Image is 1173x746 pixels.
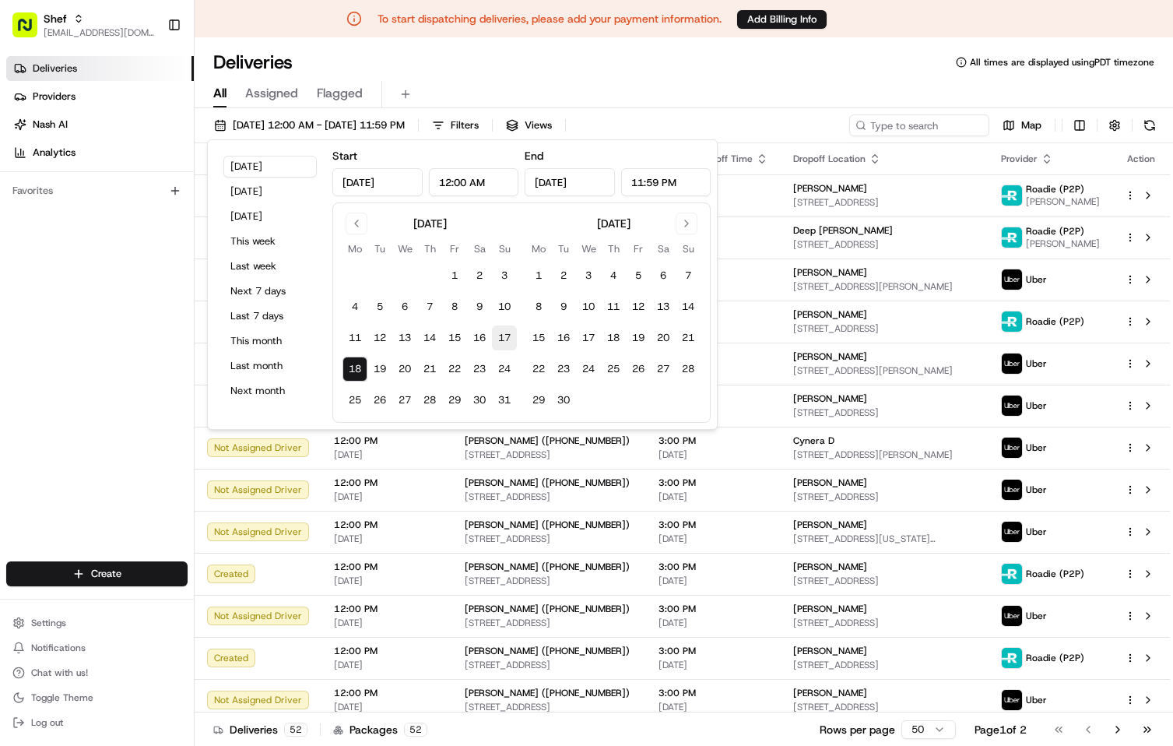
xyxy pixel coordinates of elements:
[33,90,76,104] span: Providers
[342,325,367,350] button: 11
[658,533,768,545] span: [DATE]
[465,477,630,489] span: [PERSON_NAME] ([PHONE_NUMBER])
[1026,484,1047,496] span: Uber
[676,294,701,319] button: 14
[1026,273,1047,286] span: Uber
[342,357,367,382] button: 18
[334,491,440,503] span: [DATE]
[793,645,867,657] span: [PERSON_NAME]
[442,325,467,350] button: 15
[367,357,392,382] button: 19
[1002,564,1022,584] img: roadie-logo-v2.jpg
[404,723,427,737] div: 52
[6,56,194,81] a: Deliveries
[16,227,40,252] img: Shef Support
[1002,354,1022,374] img: uber-new-logo.jpeg
[651,357,676,382] button: 27
[1021,118,1041,132] span: Map
[245,84,298,103] span: Assigned
[317,84,363,103] span: Flagged
[658,477,768,489] span: 3:00 PM
[526,325,551,350] button: 15
[525,149,543,163] label: End
[6,112,194,137] a: Nash AI
[334,519,440,531] span: 12:00 PM
[332,149,357,163] label: Start
[793,364,976,377] span: [STREET_ADDRESS][PERSON_NAME]
[6,637,188,659] button: Notifications
[241,199,283,218] button: See all
[492,263,517,288] button: 3
[621,168,711,196] input: Time
[6,84,194,109] a: Providers
[658,561,768,573] span: 3:00 PM
[33,62,77,76] span: Deliveries
[793,224,893,237] span: Deep [PERSON_NAME]
[223,355,317,377] button: Last month
[31,691,93,704] span: Toggle Theme
[793,435,834,447] span: Cynera D
[342,388,367,413] button: 25
[793,561,867,573] span: [PERSON_NAME]
[392,357,417,382] button: 20
[1002,648,1022,668] img: roadie-logo-v2.jpg
[492,357,517,382] button: 24
[737,10,827,29] button: Add Billing Info
[342,241,367,257] th: Monday
[1026,225,1084,238] span: Roadie (P2P)
[284,723,307,737] div: 52
[342,294,367,319] button: 4
[31,667,88,679] span: Chat with us!
[213,84,227,103] span: All
[334,575,440,587] span: [DATE]
[223,181,317,202] button: [DATE]
[48,241,109,254] span: Shef Support
[658,435,768,447] span: 3:00 PM
[525,118,552,132] span: Views
[334,477,440,489] span: 12:00 PM
[442,294,467,319] button: 8
[44,26,155,39] span: [EMAIL_ADDRESS][DOMAIN_NAME]
[465,449,634,461] span: [STREET_ADDRESS]
[658,603,768,615] span: 3:00 PM
[417,325,442,350] button: 14
[1125,153,1157,165] div: Action
[33,146,76,160] span: Analytics
[367,294,392,319] button: 5
[626,325,651,350] button: 19
[576,263,601,288] button: 3
[793,477,867,489] span: [PERSON_NAME]
[525,168,615,196] input: Date
[793,280,976,293] span: [STREET_ADDRESS][PERSON_NAME]
[367,388,392,413] button: 26
[334,603,440,615] span: 12:00 PM
[793,406,976,419] span: [STREET_ADDRESS]
[334,449,440,461] span: [DATE]
[223,380,317,402] button: Next month
[820,722,895,737] p: Rows per page
[334,645,440,657] span: 12:00 PM
[465,701,634,713] span: [STREET_ADDRESS]
[793,392,867,405] span: [PERSON_NAME]
[601,263,626,288] button: 4
[367,325,392,350] button: 12
[526,263,551,288] button: 1
[658,701,768,713] span: [DATE]
[526,294,551,319] button: 8
[465,617,634,629] span: [STREET_ADDRESS]
[417,294,442,319] button: 7
[492,294,517,319] button: 10
[1026,694,1047,706] span: Uber
[597,216,630,231] div: [DATE]
[793,491,976,503] span: [STREET_ADDRESS]
[849,114,989,136] input: Type to search
[442,388,467,413] button: 29
[658,449,768,461] span: [DATE]
[1002,269,1022,290] img: uber-new-logo.jpeg
[465,519,630,531] span: [PERSON_NAME] ([PHONE_NUMBER])
[223,156,317,178] button: [DATE]
[1002,522,1022,542] img: uber-new-logo.jpeg
[392,241,417,257] th: Wednesday
[737,9,827,29] a: Add Billing Info
[1002,480,1022,500] img: uber-new-logo.jpeg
